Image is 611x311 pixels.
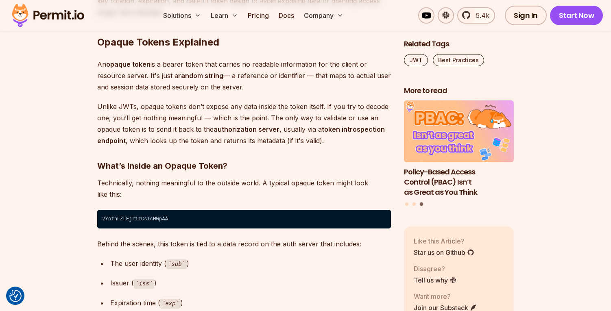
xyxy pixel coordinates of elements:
[160,299,181,309] code: exp
[405,202,408,206] button: Go to slide 1
[160,7,204,24] button: Solutions
[178,72,223,80] strong: random string
[471,11,489,20] span: 5.4k
[134,279,154,289] code: iss
[110,277,391,289] div: Issuer ( )
[97,177,391,200] p: Technically, nothing meaningful to the outside world. A typical opaque token might look like this:
[404,101,514,163] img: Policy-Based Access Control (PBAC) Isn’t as Great as You Think
[404,101,514,198] li: 3 of 3
[97,161,227,171] strong: What’s Inside an Opaque Token?
[275,7,297,24] a: Docs
[550,6,603,25] a: Start Now
[414,291,477,301] p: Want more?
[505,6,547,25] a: Sign In
[404,54,428,66] a: JWT
[414,264,457,274] p: Disagree?
[207,7,241,24] button: Learn
[412,202,416,206] button: Go to slide 2
[97,101,391,146] p: Unlike JWTs, opaque tokens don’t expose any data inside the token itself. If you try to decode on...
[9,290,22,302] img: Revisit consent button
[457,7,495,24] a: 5.4k
[97,210,391,228] code: 2YotnFZFEjr1zCsicMWpAA
[110,258,391,270] div: The user identity ( )
[404,167,514,197] h3: Policy-Based Access Control (PBAC) Isn’t as Great as You Think
[97,59,391,93] p: An is a bearer token that carries no readable information for the client or resource server. It's...
[414,236,474,246] p: Like this Article?
[214,125,279,133] strong: authorization server
[404,39,514,49] h2: Related Tags
[301,7,347,24] button: Company
[8,2,88,29] img: Permit logo
[9,290,22,302] button: Consent Preferences
[166,259,187,269] code: sub
[414,248,474,257] a: Star us on Github
[244,7,272,24] a: Pricing
[404,101,514,198] a: Policy-Based Access Control (PBAC) Isn’t as Great as You ThinkPolicy-Based Access Control (PBAC) ...
[419,202,423,206] button: Go to slide 3
[106,60,151,68] strong: opaque token
[414,275,457,285] a: Tell us why
[97,238,391,250] p: Behind the scenes, this token is tied to a data record on the auth server that includes:
[404,101,514,207] div: Posts
[433,54,484,66] a: Best Practices
[110,297,391,309] div: Expiration time ( )
[404,86,514,96] h2: More to read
